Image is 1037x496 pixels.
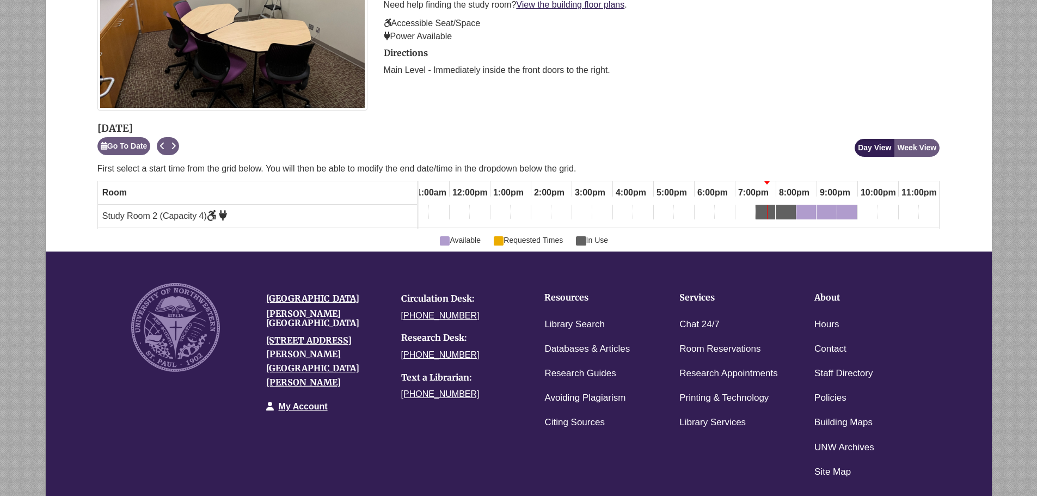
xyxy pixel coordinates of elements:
a: Library Services [679,415,746,431]
h4: Services [679,293,781,303]
button: Week View [894,139,940,157]
div: directions [384,48,940,77]
a: Printing & Technology [679,390,769,406]
button: Previous [157,137,168,155]
h4: [PERSON_NAME][GEOGRAPHIC_DATA] [266,309,385,328]
span: 8:00pm [776,183,812,202]
h4: About [814,293,916,303]
h4: Resources [544,293,646,303]
a: Avoiding Plagiarism [544,390,625,406]
a: UNW Archives [814,440,874,456]
h4: Research Desk: [401,333,520,343]
span: 9:00pm [817,183,853,202]
a: Building Maps [814,415,873,431]
span: 7:00pm [735,183,771,202]
p: First select a start time from the grid below. You will then be able to modify the end date/time ... [97,162,940,175]
a: Hours [814,317,839,333]
span: Requested Times [494,234,563,246]
a: 9:30pm Tuesday, October 7, 2025 - Study Room 2 - Available [837,205,857,223]
button: Go To Date [97,137,151,155]
a: 8:30pm Tuesday, October 7, 2025 - Study Room 2 - Available [796,205,816,223]
a: Research Appointments [679,366,778,382]
a: [GEOGRAPHIC_DATA] [266,293,359,304]
a: 9:00pm Tuesday, October 7, 2025 - Study Room 2 - Available [817,205,837,223]
span: 11:00pm [899,183,940,202]
span: 11:00am [409,183,449,202]
span: Available [440,234,481,246]
span: 12:00pm [450,183,490,202]
a: Room Reservations [679,341,760,357]
a: Contact [814,341,846,357]
span: 10:00pm [858,183,899,202]
a: 8:00pm Tuesday, October 7, 2025 - Study Room 2 - In Use [776,205,796,223]
span: In Use [576,234,608,246]
a: Citing Sources [544,415,605,431]
a: Chat 24/7 [679,317,720,333]
h2: [DATE] [97,123,180,134]
img: UNW seal [131,283,220,372]
h2: Directions [384,48,940,58]
span: 3:00pm [572,183,608,202]
a: [PHONE_NUMBER] [401,350,480,359]
a: [STREET_ADDRESS][PERSON_NAME][GEOGRAPHIC_DATA][PERSON_NAME] [266,335,359,388]
a: Policies [814,390,846,406]
span: 1:00pm [490,183,526,202]
a: Databases & Articles [544,341,630,357]
span: 6:00pm [695,183,731,202]
span: 5:00pm [654,183,690,202]
h4: Text a Librarian: [401,373,520,383]
a: [PHONE_NUMBER] [401,311,480,320]
a: Site Map [814,464,851,480]
span: Room [102,188,127,197]
button: Day View [855,139,894,157]
p: Accessible Seat/Space Power Available [384,17,940,43]
h4: Circulation Desk: [401,294,520,304]
a: My Account [279,402,328,411]
a: Research Guides [544,366,616,382]
p: Main Level - Immediately inside the front doors to the right. [384,64,940,77]
a: [PHONE_NUMBER] [401,389,480,399]
span: 2:00pm [531,183,567,202]
button: Next [168,137,179,155]
a: 7:30pm Tuesday, October 7, 2025 - Study Room 2 - In Use [756,205,775,223]
a: Staff Directory [814,366,873,382]
a: Library Search [544,317,605,333]
span: Study Room 2 (Capacity 4) [102,211,228,221]
span: 4:00pm [613,183,649,202]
